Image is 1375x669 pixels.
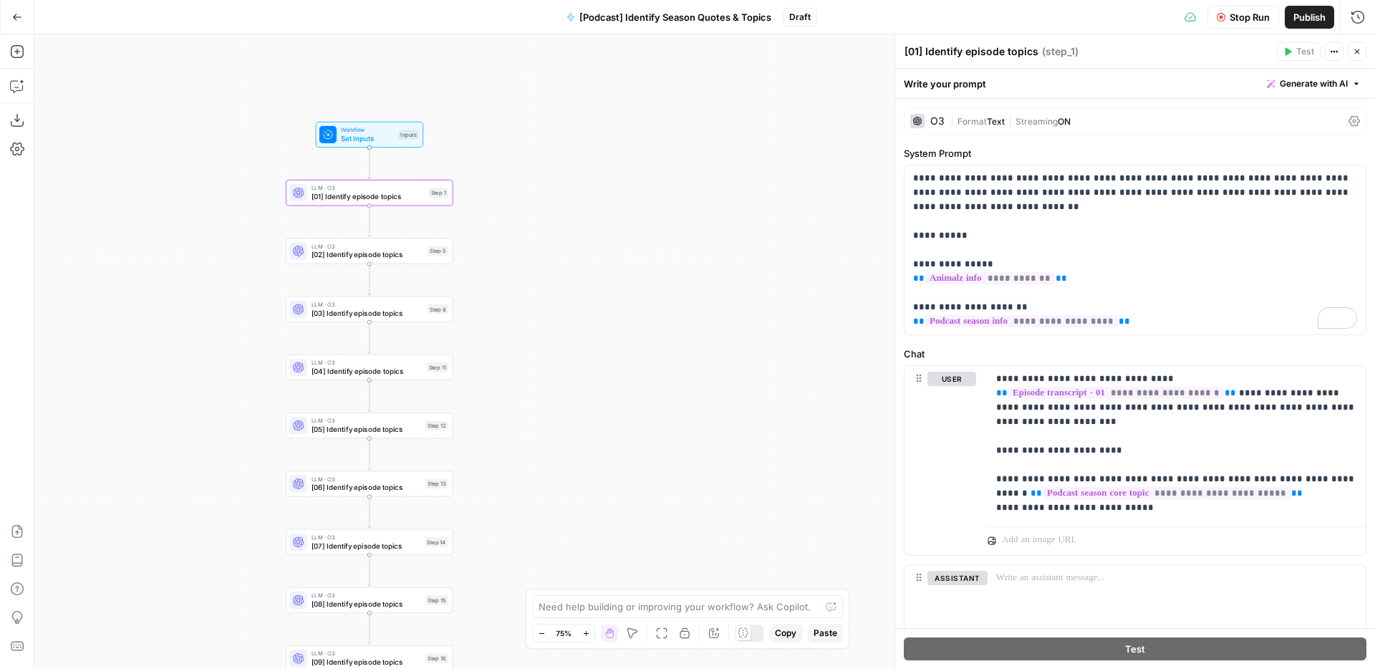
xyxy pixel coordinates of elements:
[368,613,372,645] g: Edge from step_15 to step_16
[904,44,1038,59] textarea: [01] Identify episode topics
[927,571,988,585] button: assistant
[312,591,421,600] span: LLM · O3
[368,148,372,179] g: Edge from start to step_1
[312,424,421,435] span: [05] Identify episode topics
[286,297,453,322] div: LLM · O3[03] Identify episode topicsStep 8
[429,188,448,198] div: Step 1
[312,307,423,318] span: [03] Identify episode topics
[425,595,448,605] div: Step 15
[769,624,802,642] button: Copy
[1277,42,1321,61] button: Test
[286,587,453,613] div: LLM · O3[08] Identify episode topicsStep 15
[1125,642,1145,656] span: Test
[312,540,421,551] span: [07] Identify episode topics
[927,372,976,386] button: user
[286,529,453,555] div: LLM · O3[07] Identify episode topicsStep 14
[987,116,1005,127] span: Text
[312,358,423,367] span: LLM · O3
[957,116,987,127] span: Format
[1280,77,1348,90] span: Generate with AI
[556,627,571,639] span: 75%
[1058,116,1071,127] span: ON
[368,438,372,470] g: Edge from step_12 to step_13
[312,191,425,202] span: [01] Identify episode topics
[312,599,421,610] span: [08] Identify episode topics
[368,264,372,295] g: Edge from step_5 to step_8
[775,627,796,640] span: Copy
[286,238,453,264] div: LLM · O3[02] Identify episode topicsStep 5
[930,116,945,126] div: O3
[286,180,453,206] div: LLM · O3[01] Identify episode topicsStep 1
[1005,113,1015,127] span: |
[312,300,423,309] span: LLM · O3
[368,497,372,529] g: Edge from step_13 to step_14
[312,416,421,425] span: LLM · O3
[312,482,421,493] span: [06] Identify episode topics
[368,322,372,354] g: Edge from step_8 to step_11
[427,362,448,372] div: Step 11
[1042,44,1079,59] span: ( step_1 )
[425,653,448,663] div: Step 16
[425,420,448,430] div: Step 12
[368,206,372,237] g: Edge from step_1 to step_5
[286,413,453,438] div: LLM · O3[05] Identify episode topicsStep 12
[904,146,1366,160] label: System Prompt
[904,637,1366,660] button: Test
[428,246,448,256] div: Step 5
[368,380,372,412] g: Edge from step_11 to step_12
[312,183,425,192] span: LLM · O3
[950,113,957,127] span: |
[398,130,418,140] div: Inputs
[312,366,423,377] span: [04] Identify episode topics
[579,10,771,24] span: [Podcast] Identify Season Quotes & Topics
[1015,116,1058,127] span: Streaming
[312,242,423,251] span: LLM · O3
[904,565,976,665] div: assistant
[1230,10,1270,24] span: Stop Run
[368,555,372,587] g: Edge from step_14 to step_15
[814,627,837,640] span: Paste
[425,479,448,489] div: Step 13
[904,165,1366,334] div: To enrich screen reader interactions, please activate Accessibility in Grammarly extension settings
[341,133,394,144] span: Set Inputs
[1293,10,1326,24] span: Publish
[1207,6,1279,29] button: Stop Run
[1261,74,1366,93] button: Generate with AI
[341,125,394,134] span: Workflow
[286,122,453,148] div: WorkflowSet InputsInputs
[558,6,780,29] button: [Podcast] Identify Season Quotes & Topics
[425,537,448,547] div: Step 14
[312,249,423,260] span: [02] Identify episode topics
[895,69,1375,98] div: Write your prompt
[312,533,421,542] span: LLM · O3
[286,355,453,380] div: LLM · O3[04] Identify episode topicsStep 11
[904,366,976,555] div: user
[428,304,448,314] div: Step 8
[904,347,1366,361] label: Chat
[312,475,421,483] span: LLM · O3
[312,657,421,668] span: [09] Identify episode topics
[1296,45,1314,58] span: Test
[789,11,811,24] span: Draft
[312,649,421,658] span: LLM · O3
[286,471,453,496] div: LLM · O3[06] Identify episode topicsStep 13
[808,624,843,642] button: Paste
[1285,6,1334,29] button: Publish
